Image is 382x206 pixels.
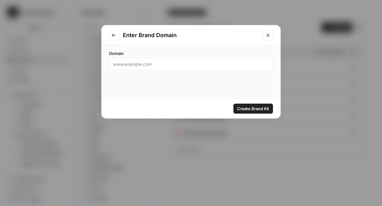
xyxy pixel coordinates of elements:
button: Close modal [263,30,273,40]
button: Go to previous step [109,30,119,40]
label: Domain [109,50,273,56]
button: Create Brand Kit [233,104,273,114]
span: Create Brand Kit [237,105,269,112]
h2: Enter Brand Domain [123,31,259,40]
input: www.example.com [113,61,269,67]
